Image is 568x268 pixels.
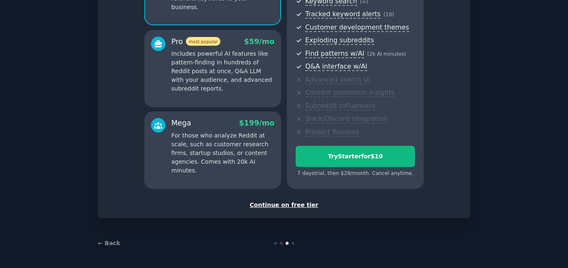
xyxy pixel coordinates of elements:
span: Find patterns w/AI [305,49,364,58]
span: $ 199 /mo [239,119,274,127]
span: most popular [186,37,221,46]
span: Subreddit influencers [305,102,375,111]
button: TryStarterfor$10 [296,146,415,167]
span: Q&A interface w/AI [305,62,367,71]
a: ← Back [98,240,120,246]
span: Product Reviews [305,128,359,137]
div: Pro [171,37,220,47]
span: Exploding subreddits [305,36,374,45]
span: ( 2k AI minutes ) [367,51,406,57]
span: $ 59 /mo [244,37,274,46]
div: 7 days trial, then $ 29 /month . Cancel anytime. [296,170,415,177]
span: ( 10 ) [383,12,394,17]
div: Mega [171,118,191,128]
span: Slack/Discord integration [305,115,388,123]
p: Includes powerful AI features like pattern-finding in hundreds of Reddit posts at once, Q&A LLM w... [171,49,274,93]
p: For those who analyze Reddit at scale, such as customer research firms, startup studios, or conte... [171,131,274,175]
div: Try Starter for $10 [296,152,415,161]
span: Customer development themes [305,23,409,32]
span: Advanced search UI [305,76,370,84]
span: Content promotion insights [305,89,395,97]
div: Continue on free tier [106,201,462,209]
span: Tracked keyword alerts [305,10,380,19]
